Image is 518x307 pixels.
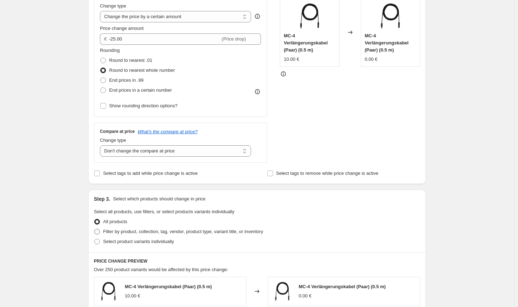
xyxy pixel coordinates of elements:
[125,292,140,300] div: 10.00 €
[94,209,234,214] span: Select all products, use filters, or select products variants individually
[100,26,144,31] span: Price change amount
[94,195,110,203] h2: Step 3.
[103,171,198,176] span: Select tags to add while price change is active
[100,3,126,9] span: Change type
[100,48,120,53] span: Rounding
[103,229,263,234] span: Filter by product, collection, tag, vendor, product type, variant title, or inventory
[100,138,126,143] span: Change type
[104,36,107,42] span: €
[103,239,174,244] span: Select product variants individually
[254,13,261,20] div: help
[376,2,405,30] img: kabel.3_1_80x.webp
[299,284,386,289] span: MC-4 Verlängerungskabel (Paar) (0.5 m)
[109,77,144,83] span: End prices in .99
[295,2,324,30] img: kabel.3_1_80x.webp
[222,36,246,42] span: (Price drop)
[98,281,119,302] img: kabel.3_1_80x.webp
[94,258,420,264] h6: PRICE CHANGE PREVIEW
[276,171,379,176] span: Select tags to remove while price change is active
[109,87,172,93] span: End prices in a certain number
[100,129,135,134] h3: Compare at price
[284,33,328,53] span: MC-4 Verlängerungskabel (Paar) (0.5 m)
[284,56,299,63] div: 10.00 €
[109,103,177,108] span: Show rounding direction options?
[94,267,228,272] span: Over 250 product variants would be affected by this price change:
[365,56,378,63] div: 0.00 €
[299,292,311,300] div: 0.00 €
[109,68,175,73] span: Round to nearest whole number
[365,33,409,53] span: MC-4 Verlängerungskabel (Paar) (0.5 m)
[125,284,212,289] span: MC-4 Verlängerungskabel (Paar) (0.5 m)
[109,33,220,45] input: -10.00
[109,58,152,63] span: Round to nearest .01
[272,281,293,302] img: kabel.3_1_80x.webp
[113,195,205,203] p: Select which products should change in price
[138,129,198,134] button: What's the compare at price?
[103,219,127,224] span: All products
